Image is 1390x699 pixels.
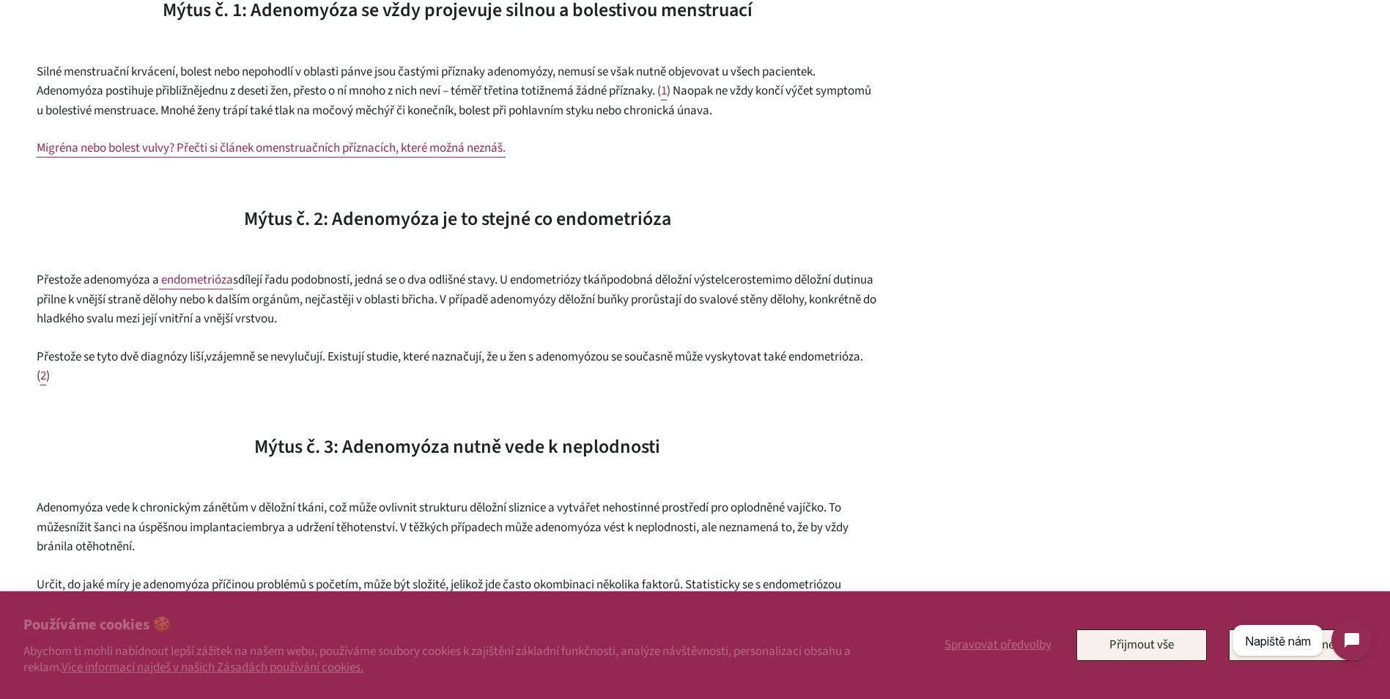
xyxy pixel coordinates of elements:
[159,271,233,289] a: endometrióza
[199,82,288,100] span: jednu z deseti žen
[762,271,867,289] span: mimo děložní dutinu
[62,659,363,676] a: Více informací najdeš v našich Zásadách používání cookies.
[37,348,863,385] span: . Existují studie, které naznačují, že u žen s adenomyózou se současně může vyskytovat také endom...
[944,636,1051,654] span: Spravovat předvolby
[288,82,544,100] span: , přesto o ní mnoho z nich neví – téměř třetina totiž
[23,643,874,676] p: Abychom ti mohli nabídnout lepší zážitek na našem webu, používáme soubory cookies k zajištění zák...
[64,519,245,536] span: snížit šanci na úspěšnou implantaci
[1076,629,1207,660] button: Přijmout vše
[652,82,661,100] span: . (
[607,271,736,289] span: podobná děložní výstelce
[37,271,876,328] span: a přilne k vnější straně dělohy nebo k dalším orgánům, nejčastěji v oblasti břicha. V případě ade...
[37,139,262,157] span: Migréna nebo bolest vulvy? Přečti si článek o
[23,615,874,636] h2: Používáme cookies 🍪
[37,63,816,100] span: Silné menstruační krvácení, bolest nebo nepohodlí v oblasti pánve jsou častými příznaky adenomyóz...
[37,271,159,289] span: Přestože adenomyóza a
[37,576,540,593] span: Určit, do jaké míry je adenomyóza příčinou problémů s početím, může být složité, jelikož jde často o
[37,348,206,366] span: Přestože se tyto dvě diagnózy liší,
[40,367,46,385] a: 2
[661,82,667,100] a: 1
[46,367,50,385] span: )
[736,271,762,289] span: roste
[544,82,652,100] span: nemá žádné příznaky
[37,519,849,556] span: embrya a udržení těhotenství. V těžkých případech může adenomyóza vést k neplodnosti, ale nezname...
[254,433,660,460] span: Mýtus č. 3: Adenomyóza nutně vede k neplodnosti
[206,348,322,366] span: vzájemně se nevylučují
[37,499,841,536] span: Adenomyóza vede k chronickým zánětům v děložní tkáni, což může ovlivnit strukturu děložní sliznic...
[244,205,671,232] span: Mýtus č. 2: Adenomyóza je to stejné co endometrióza
[161,271,233,289] span: endometrióza
[37,139,506,158] a: Migréna nebo bolest vulvy? Přečti si článek omenstruačních příznacích, které možná neznáš.
[1229,629,1359,660] button: Pouze nezbytné
[942,629,1054,660] button: Spravovat předvolby
[37,82,871,119] span: ) Naopak ne vždy končí výčet symptomů u bolestivé menstruace. Mnohé ženy trápí také tlak na močov...
[233,271,607,289] span: sdílejí řadu podobností, jedná se o dva odlišné stavy. U endometriózy tkáň
[262,139,506,157] span: menstruačních příznacích, které možná neznáš.
[540,576,680,593] span: kombinaci několika faktorů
